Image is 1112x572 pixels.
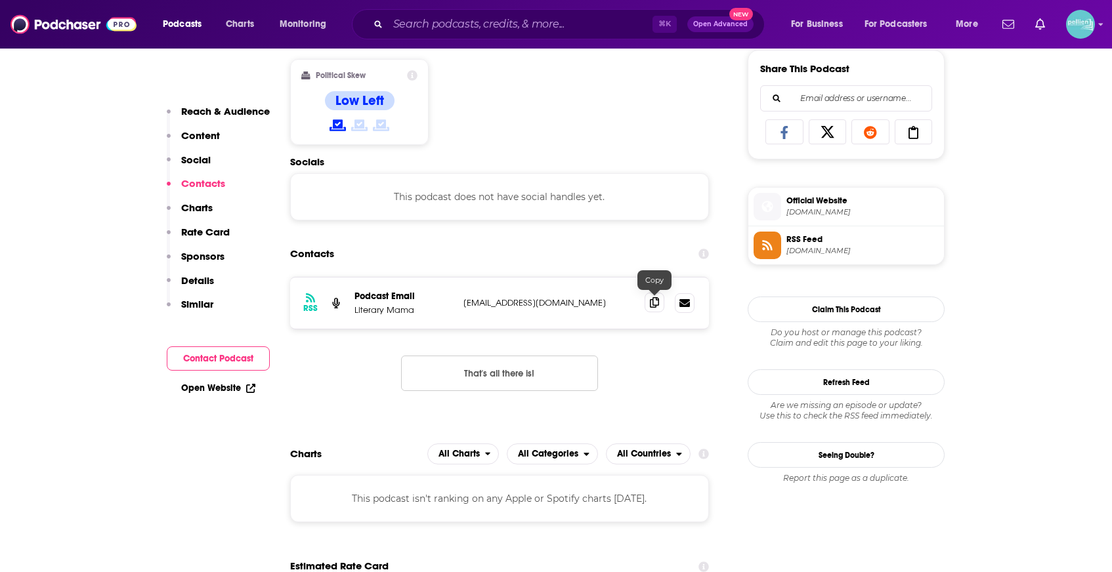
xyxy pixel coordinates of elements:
[290,155,709,168] h2: Socials
[181,153,211,166] p: Social
[856,14,947,35] button: open menu
[1066,10,1095,39] button: Show profile menu
[181,250,225,262] p: Sponsors
[851,119,889,144] a: Share on Reddit
[1066,10,1095,39] span: Logged in as JessicaPellien
[748,369,945,395] button: Refresh Feed
[388,14,652,35] input: Search podcasts, credits, & more...
[754,193,939,220] a: Official Website[DOMAIN_NAME]
[167,298,213,322] button: Similar
[687,16,754,32] button: Open AdvancedNew
[786,234,939,245] span: RSS Feed
[729,8,753,20] span: New
[771,86,921,111] input: Email address or username...
[748,473,945,483] div: Report this page as a duplicate.
[786,207,939,217] span: literarymama.substack.com
[181,226,230,238] p: Rate Card
[463,297,634,308] p: [EMAIL_ADDRESS][DOMAIN_NAME]
[181,129,220,142] p: Content
[167,177,225,201] button: Contacts
[354,304,453,316] p: Literary Mama
[748,327,945,338] span: Do you host or manage this podcast?
[280,15,326,33] span: Monitoring
[782,14,859,35] button: open menu
[167,250,225,274] button: Sponsors
[427,443,500,464] h2: Platforms
[865,15,928,33] span: For Podcasters
[786,246,939,256] span: api.substack.com
[637,270,672,290] div: Copy
[760,62,849,75] h3: Share This Podcast
[181,201,213,214] p: Charts
[167,274,214,298] button: Details
[226,15,254,33] span: Charts
[748,327,945,348] div: Claim and edit this page to your liking.
[167,226,230,250] button: Rate Card
[947,14,994,35] button: open menu
[754,232,939,259] a: RSS Feed[DOMAIN_NAME]
[181,298,213,310] p: Similar
[748,400,945,421] div: Are we missing an episode or update? Use this to check the RSS feed immediately.
[290,447,322,460] h2: Charts
[270,14,343,35] button: open menu
[606,443,691,464] button: open menu
[997,13,1019,35] a: Show notifications dropdown
[11,12,137,37] img: Podchaser - Follow, Share and Rate Podcasts
[765,119,803,144] a: Share on Facebook
[507,443,598,464] h2: Categories
[167,346,270,371] button: Contact Podcast
[427,443,500,464] button: open menu
[167,153,211,178] button: Social
[163,15,202,33] span: Podcasts
[167,129,220,153] button: Content
[181,382,255,394] a: Open Website
[956,15,978,33] span: More
[693,21,748,28] span: Open Advanced
[652,16,677,33] span: ⌘ K
[1030,13,1050,35] a: Show notifications dropdown
[518,449,578,459] span: All Categories
[181,274,214,287] p: Details
[154,14,219,35] button: open menu
[290,173,709,220] div: This podcast does not have social handles yet.
[809,119,847,144] a: Share on X/Twitter
[760,85,932,112] div: Search followers
[290,241,334,266] h2: Contacts
[401,356,598,391] button: Nothing here.
[617,449,671,459] span: All Countries
[354,291,453,302] p: Podcast Email
[1066,10,1095,39] img: User Profile
[364,9,777,39] div: Search podcasts, credits, & more...
[606,443,691,464] h2: Countries
[791,15,843,33] span: For Business
[167,105,270,129] button: Reach & Audience
[181,177,225,190] p: Contacts
[507,443,598,464] button: open menu
[335,92,384,109] h4: Low Left
[316,71,366,80] h2: Political Skew
[748,442,945,468] a: Seeing Double?
[181,105,270,117] p: Reach & Audience
[748,296,945,322] button: Claim This Podcast
[895,119,933,144] a: Copy Link
[290,475,709,522] div: This podcast isn't ranking on any Apple or Spotify charts [DATE].
[167,201,213,226] button: Charts
[303,303,318,314] h3: RSS
[438,449,480,459] span: All Charts
[786,195,939,207] span: Official Website
[217,14,262,35] a: Charts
